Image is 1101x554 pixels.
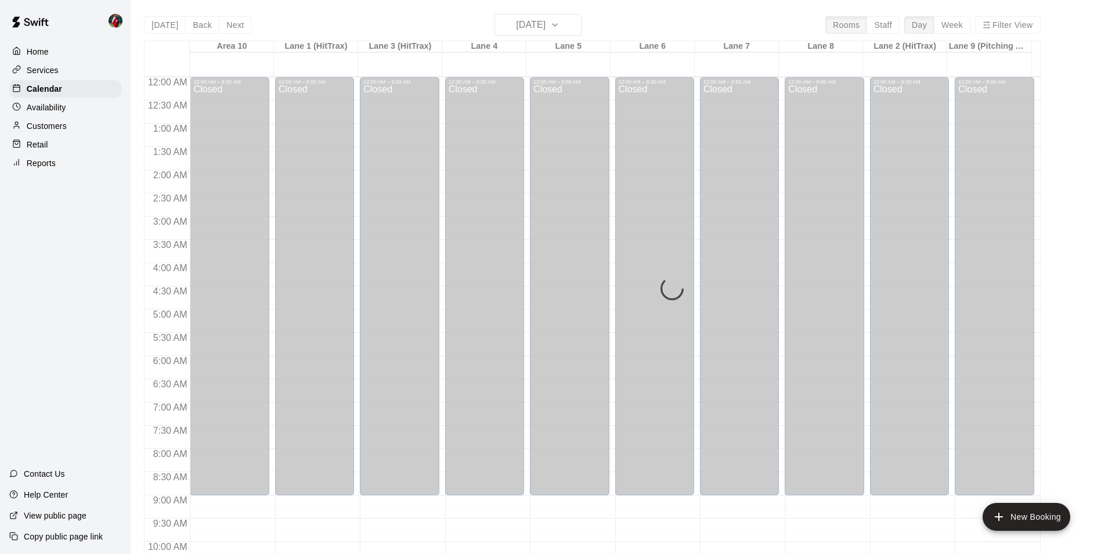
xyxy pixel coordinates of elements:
[358,41,442,52] div: Lane 3 (HitTrax)
[150,217,190,226] span: 3:00 AM
[275,77,354,495] div: 12:00 AM – 9:00 AM: Closed
[150,286,190,296] span: 4:30 AM
[700,77,779,495] div: 12:00 AM – 9:00 AM: Closed
[27,64,59,76] p: Services
[785,77,864,495] div: 12:00 AM – 9:00 AM: Closed
[150,356,190,366] span: 6:00 AM
[530,77,609,495] div: 12:00 AM – 9:00 AM: Closed
[526,41,611,52] div: Lane 5
[27,120,67,132] p: Customers
[150,263,190,273] span: 4:00 AM
[274,41,358,52] div: Lane 1 (HitTrax)
[955,77,1034,495] div: 12:00 AM – 9:00 AM: Closed
[9,62,121,79] a: Services
[150,240,190,250] span: 3:30 AM
[363,85,435,499] div: Closed
[9,43,121,60] a: Home
[150,147,190,157] span: 1:30 AM
[449,85,521,499] div: Closed
[150,402,190,412] span: 7:00 AM
[9,80,121,98] a: Calendar
[863,41,947,52] div: Lane 2 (HitTrax)
[24,510,86,521] p: View public page
[9,154,121,172] a: Reports
[145,100,190,110] span: 12:30 AM
[788,85,860,499] div: Closed
[360,77,439,495] div: 12:00 AM – 9:00 AM: Closed
[150,472,190,482] span: 8:30 AM
[193,79,265,85] div: 12:00 AM – 9:00 AM
[619,79,691,85] div: 12:00 AM – 9:00 AM
[24,531,103,542] p: Copy public page link
[145,77,190,87] span: 12:00 AM
[695,41,779,52] div: Lane 7
[9,117,121,135] a: Customers
[190,77,269,495] div: 12:00 AM – 9:00 AM: Closed
[958,79,1030,85] div: 12:00 AM – 9:00 AM
[193,85,265,499] div: Closed
[150,124,190,134] span: 1:00 AM
[870,77,949,495] div: 12:00 AM – 9:00 AM: Closed
[150,426,190,436] span: 7:30 AM
[27,46,49,57] p: Home
[150,193,190,203] span: 2:30 AM
[947,41,1031,52] div: Lane 9 (Pitching Area)
[533,85,605,499] div: Closed
[279,79,351,85] div: 12:00 AM – 9:00 AM
[615,77,694,495] div: 12:00 AM – 9:00 AM: Closed
[958,85,1030,499] div: Closed
[150,495,190,505] span: 9:00 AM
[449,79,521,85] div: 12:00 AM – 9:00 AM
[703,79,775,85] div: 12:00 AM – 9:00 AM
[788,79,860,85] div: 12:00 AM – 9:00 AM
[106,9,131,33] div: Kyle Bunn
[983,503,1070,531] button: add
[27,102,66,113] p: Availability
[150,170,190,180] span: 2:00 AM
[27,83,62,95] p: Calendar
[533,79,605,85] div: 12:00 AM – 9:00 AM
[442,41,526,52] div: Lane 4
[150,310,190,319] span: 5:00 AM
[190,41,274,52] div: Area 10
[363,79,435,85] div: 12:00 AM – 9:00 AM
[145,542,190,552] span: 10:00 AM
[279,85,351,499] div: Closed
[150,333,190,343] span: 5:30 AM
[703,85,775,499] div: Closed
[150,449,190,459] span: 8:00 AM
[109,14,122,28] img: Kyle Bunn
[873,79,945,85] div: 12:00 AM – 9:00 AM
[9,136,121,153] a: Retail
[619,85,691,499] div: Closed
[24,468,65,480] p: Contact Us
[27,139,48,150] p: Retail
[24,489,68,501] p: Help Center
[445,77,524,495] div: 12:00 AM – 9:00 AM: Closed
[611,41,695,52] div: Lane 6
[779,41,863,52] div: Lane 8
[150,519,190,528] span: 9:30 AM
[873,85,945,499] div: Closed
[27,157,56,169] p: Reports
[150,379,190,389] span: 6:30 AM
[9,99,121,116] a: Availability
